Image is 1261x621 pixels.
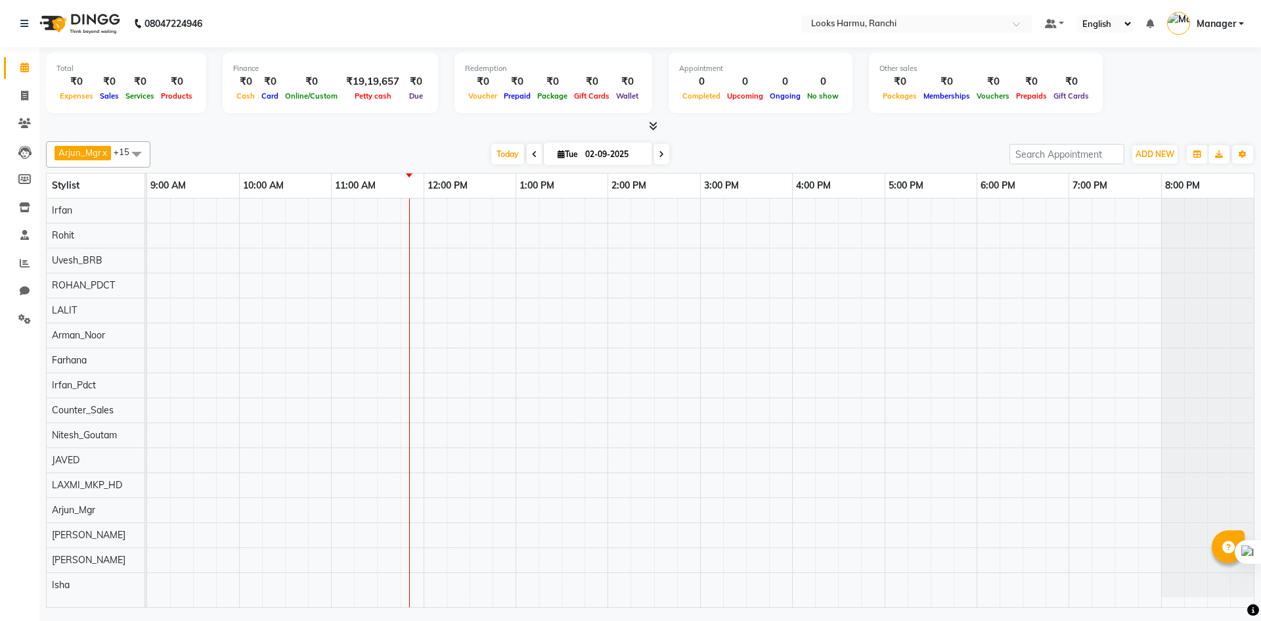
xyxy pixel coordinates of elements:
a: 11:00 AM [332,176,379,195]
div: ₹0 [920,74,973,89]
span: Completed [679,91,724,101]
span: Rohit [52,229,74,241]
span: [PERSON_NAME] [52,554,125,566]
div: 0 [804,74,842,89]
div: ₹0 [465,74,500,89]
div: ₹0 [500,74,534,89]
div: ₹0 [571,74,613,89]
span: Arjun_Mgr [52,504,95,516]
span: Card [258,91,282,101]
div: ₹0 [405,74,428,89]
span: Services [122,91,158,101]
b: 08047224946 [144,5,202,42]
span: Due [406,91,426,101]
span: Nitesh_Goutam [52,429,117,441]
span: Irfan_Pdct [52,379,96,391]
a: 12:00 PM [424,176,471,195]
div: ₹0 [1050,74,1092,89]
span: Manager [1197,17,1236,31]
div: 0 [679,74,724,89]
div: Other sales [879,63,1092,74]
div: ₹0 [56,74,97,89]
a: 6:00 PM [977,176,1019,195]
span: Cash [233,91,258,101]
span: Sales [97,91,122,101]
span: Prepaids [1013,91,1050,101]
span: Upcoming [724,91,766,101]
span: ADD NEW [1136,149,1174,159]
div: ₹0 [879,74,920,89]
a: 10:00 AM [240,176,287,195]
span: No show [804,91,842,101]
div: ₹0 [158,74,196,89]
div: Total [56,63,196,74]
span: JAVED [52,454,79,466]
a: 2:00 PM [608,176,650,195]
div: ₹0 [1013,74,1050,89]
span: Memberships [920,91,973,101]
iframe: chat widget [1206,568,1248,608]
div: Redemption [465,63,642,74]
span: Voucher [465,91,500,101]
span: Wallet [613,91,642,101]
span: Arjun_Mgr [58,147,101,158]
span: Package [534,91,571,101]
span: Farhana [52,354,87,366]
span: Today [491,144,524,164]
span: Vouchers [973,91,1013,101]
img: logo [33,5,123,42]
span: Petty cash [351,91,395,101]
span: Ongoing [766,91,804,101]
div: ₹0 [233,74,258,89]
a: 8:00 PM [1162,176,1203,195]
div: ₹0 [534,74,571,89]
span: Stylist [52,179,79,191]
span: LALIT [52,304,77,316]
div: Appointment [679,63,842,74]
span: Irfan [52,204,72,216]
div: ₹19,19,657 [341,74,405,89]
a: 9:00 AM [147,176,189,195]
a: 1:00 PM [516,176,558,195]
span: Uvesh_BRB [52,254,102,266]
span: Gift Cards [571,91,613,101]
div: 0 [766,74,804,89]
a: 3:00 PM [701,176,742,195]
div: ₹0 [973,74,1013,89]
a: 4:00 PM [793,176,834,195]
img: Manager [1167,12,1190,35]
input: Search Appointment [1009,144,1124,164]
a: 7:00 PM [1069,176,1111,195]
span: Expenses [56,91,97,101]
div: ₹0 [613,74,642,89]
span: +15 [114,147,139,157]
a: x [101,147,107,158]
button: ADD NEW [1132,145,1178,164]
span: Gift Cards [1050,91,1092,101]
span: Isha [52,579,70,591]
span: Tue [554,149,581,159]
input: 2025-09-02 [581,145,647,164]
div: ₹0 [122,74,158,89]
span: Prepaid [500,91,534,101]
div: 0 [724,74,766,89]
span: [PERSON_NAME] [52,529,125,541]
span: LAXMI_MKP_HD [52,479,122,491]
span: Products [158,91,196,101]
a: 5:00 PM [885,176,927,195]
div: Finance [233,63,428,74]
span: Packages [879,91,920,101]
span: Counter_Sales [52,404,114,416]
div: ₹0 [97,74,122,89]
div: ₹0 [258,74,282,89]
span: Online/Custom [282,91,341,101]
span: ROHAN_PDCT [52,279,115,291]
span: Arman_Noor [52,329,105,341]
div: ₹0 [282,74,341,89]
